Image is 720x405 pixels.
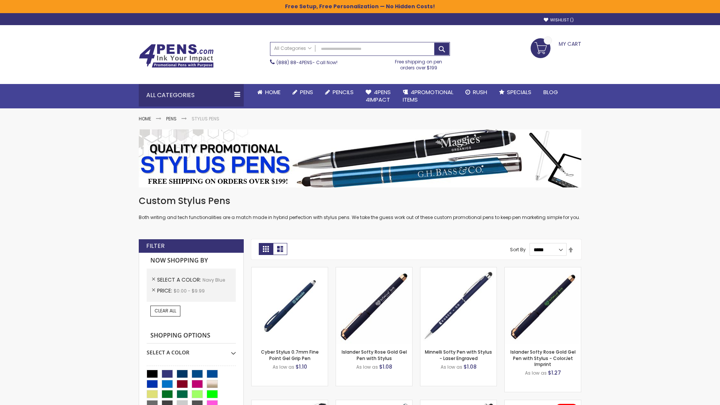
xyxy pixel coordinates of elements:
span: Pencils [333,88,354,96]
a: Islander Softy Rose Gold Gel Pen with Stylus - ColorJet Imprint-Navy Blue [505,267,581,273]
a: All Categories [270,42,315,55]
strong: Stylus Pens [192,115,219,122]
div: Both writing and tech functionalities are a match made in hybrid perfection with stylus pens. We ... [139,195,581,221]
span: $0.00 - $9.99 [174,288,205,294]
a: Islander Softy Rose Gold Gel Pen with Stylus-Navy Blue [336,267,412,273]
img: Islander Softy Rose Gold Gel Pen with Stylus - ColorJet Imprint-Navy Blue [505,267,581,343]
img: Cyber Stylus 0.7mm Fine Point Gel Grip Pen-Navy Blue [252,267,328,343]
div: Select A Color [147,343,236,356]
a: Home [139,115,151,122]
a: Blog [537,84,564,100]
span: All Categories [274,45,312,51]
a: Pens [286,84,319,100]
span: As low as [525,370,547,376]
span: As low as [273,364,294,370]
span: Select A Color [157,276,202,283]
span: Clear All [154,307,176,314]
a: Home [251,84,286,100]
span: 4Pens 4impact [366,88,391,103]
strong: Filter [146,242,165,250]
span: $1.10 [295,363,307,370]
span: $1.08 [379,363,392,370]
img: Stylus Pens [139,129,581,187]
span: Pens [300,88,313,96]
a: 4PROMOTIONALITEMS [397,84,459,108]
div: Free shipping on pen orders over $199 [387,56,450,71]
a: Pens [166,115,177,122]
span: 4PROMOTIONAL ITEMS [403,88,453,103]
span: Specials [507,88,531,96]
strong: Now Shopping by [147,253,236,268]
span: Home [265,88,280,96]
strong: Grid [259,243,273,255]
span: As low as [441,364,462,370]
strong: Shopping Options [147,328,236,344]
span: Price [157,287,174,294]
span: - Call Now! [276,59,337,66]
a: Cyber Stylus 0.7mm Fine Point Gel Grip Pen [261,349,319,361]
span: As low as [356,364,378,370]
img: 4Pens Custom Pens and Promotional Products [139,44,214,68]
a: Clear All [150,306,180,316]
a: Islander Softy Rose Gold Gel Pen with Stylus - ColorJet Imprint [510,349,576,367]
span: $1.27 [548,369,561,376]
a: Specials [493,84,537,100]
a: Cyber Stylus 0.7mm Fine Point Gel Grip Pen-Navy Blue [252,267,328,273]
a: (888) 88-4PENS [276,59,312,66]
span: Rush [473,88,487,96]
a: Minnelli Softy Pen with Stylus - Laser Engraved [425,349,492,361]
img: Minnelli Softy Pen with Stylus - Laser Engraved-Navy Blue [420,267,496,343]
h1: Custom Stylus Pens [139,195,581,207]
span: Navy Blue [202,277,225,283]
a: 4Pens4impact [360,84,397,108]
a: Wishlist [544,17,574,23]
label: Sort By [510,246,526,253]
a: Rush [459,84,493,100]
a: Pencils [319,84,360,100]
div: All Categories [139,84,244,106]
a: Minnelli Softy Pen with Stylus - Laser Engraved-Navy Blue [420,267,496,273]
img: Islander Softy Rose Gold Gel Pen with Stylus-Navy Blue [336,267,412,343]
span: Blog [543,88,558,96]
span: $1.08 [463,363,477,370]
a: Islander Softy Rose Gold Gel Pen with Stylus [342,349,407,361]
